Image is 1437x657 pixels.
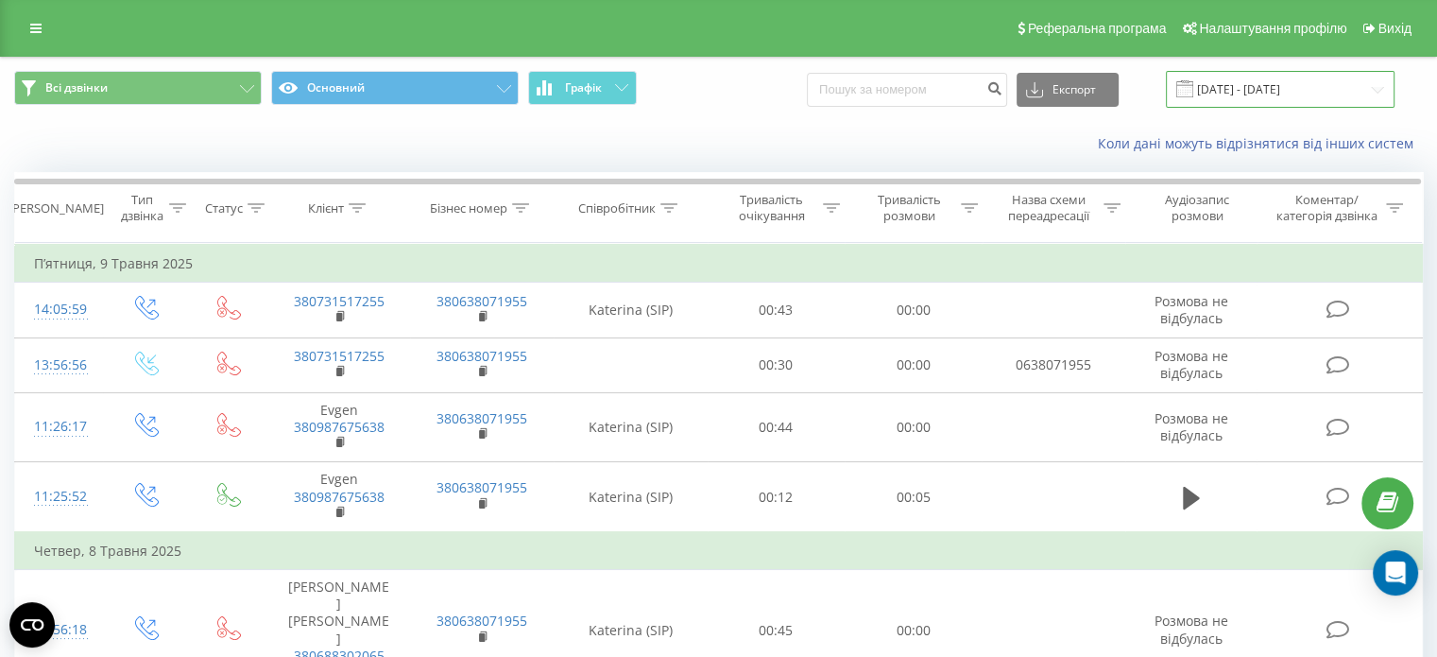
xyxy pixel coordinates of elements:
span: Вихід [1378,21,1411,36]
div: Тип дзвінка [119,192,163,224]
td: 00:00 [845,392,982,462]
span: Розмова не відбулась [1155,347,1228,382]
a: 380987675638 [294,418,385,436]
span: Реферальна програма [1028,21,1167,36]
button: Всі дзвінки [14,71,262,105]
a: 380638071955 [436,409,527,427]
td: 00:00 [845,283,982,337]
div: Тривалість очікування [725,192,819,224]
td: Katerina (SIP) [554,283,708,337]
div: 13:56:56 [34,347,84,384]
span: Розмова не відбулась [1155,409,1228,444]
a: 380638071955 [436,292,527,310]
span: Розмова не відбулась [1155,292,1228,327]
div: Співробітник [578,200,656,216]
button: Основний [271,71,519,105]
td: 00:05 [845,462,982,532]
td: Evgen [267,392,410,462]
div: Open Intercom Messenger [1373,550,1418,596]
a: 380731517255 [294,347,385,365]
td: 00:43 [708,283,845,337]
td: Katerina (SIP) [554,462,708,532]
div: 14:05:59 [34,291,84,328]
td: Evgen [267,462,410,532]
div: 11:26:17 [34,408,84,445]
div: Клієнт [308,200,344,216]
a: 380638071955 [436,612,527,630]
div: [PERSON_NAME] [9,200,104,216]
span: Розмова не відбулась [1155,612,1228,647]
a: 380731517255 [294,292,385,310]
a: 380987675638 [294,488,385,506]
a: 380638071955 [436,478,527,496]
button: Графік [528,71,637,105]
div: Назва схеми переадресації [1000,192,1099,224]
a: 380638071955 [436,347,527,365]
td: 00:00 [845,337,982,392]
span: Налаштування профілю [1199,21,1346,36]
div: Коментар/категорія дзвінка [1271,192,1381,224]
div: 11:25:52 [34,478,84,515]
td: Четвер, 8 Травня 2025 [15,532,1423,570]
button: Open CMP widget [9,602,55,648]
div: Статус [205,200,243,216]
td: 00:12 [708,462,845,532]
button: Експорт [1017,73,1119,107]
td: Katerina (SIP) [554,392,708,462]
td: 00:30 [708,337,845,392]
td: 00:44 [708,392,845,462]
a: Коли дані можуть відрізнятися вiд інших систем [1098,134,1423,152]
div: 12:56:18 [34,612,84,648]
div: Аудіозапис розмови [1142,192,1253,224]
div: Бізнес номер [430,200,507,216]
input: Пошук за номером [807,73,1007,107]
span: Всі дзвінки [45,80,108,95]
td: 0638071955 [982,337,1124,392]
td: П’ятниця, 9 Травня 2025 [15,245,1423,283]
div: Тривалість розмови [862,192,956,224]
span: Графік [565,81,602,95]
